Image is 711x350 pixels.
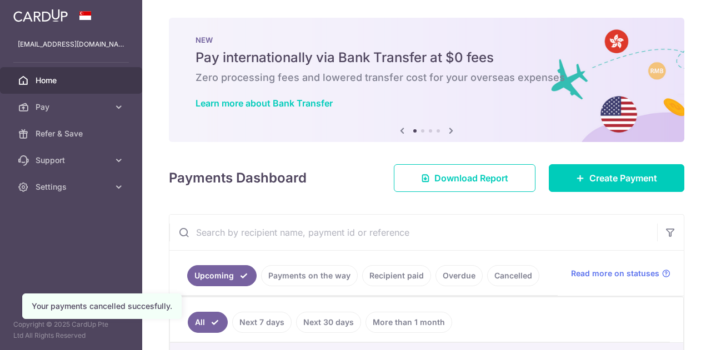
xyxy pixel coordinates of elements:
[196,49,658,67] h5: Pay internationally via Bank Transfer at $0 fees
[36,102,109,113] span: Pay
[196,98,333,109] a: Learn more about Bank Transfer
[36,181,109,192] span: Settings
[362,265,431,286] a: Recipient paid
[36,75,109,86] span: Home
[394,164,535,192] a: Download Report
[571,268,670,279] a: Read more on statuses
[169,18,684,142] img: Bank transfer banner
[640,317,700,344] iframe: Opens a widget where you can find more information
[365,312,452,333] a: More than 1 month
[261,265,358,286] a: Payments on the way
[571,268,659,279] span: Read more on statuses
[434,171,508,185] span: Download Report
[32,301,172,312] div: Your payments cancelled succesfully.
[169,215,657,250] input: Search by recipient name, payment id or reference
[169,168,307,188] h4: Payments Dashboard
[36,128,109,139] span: Refer & Save
[549,164,684,192] a: Create Payment
[487,265,539,286] a: Cancelled
[435,265,483,286] a: Overdue
[13,9,68,22] img: CardUp
[36,155,109,166] span: Support
[196,35,658,44] p: NEW
[18,39,124,50] p: [EMAIL_ADDRESS][DOMAIN_NAME]
[196,71,658,84] h6: Zero processing fees and lowered transfer cost for your overseas expenses
[589,171,657,185] span: Create Payment
[296,312,361,333] a: Next 30 days
[232,312,292,333] a: Next 7 days
[187,265,257,286] a: Upcoming
[188,312,228,333] a: All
